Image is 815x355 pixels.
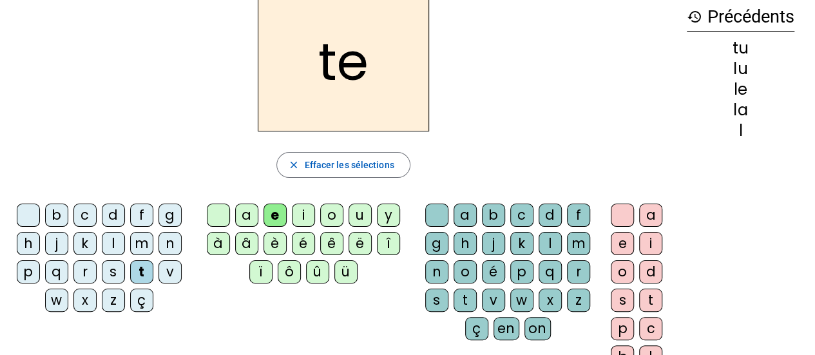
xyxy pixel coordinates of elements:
div: ê [320,232,343,255]
div: le [687,82,794,97]
div: v [158,260,182,283]
div: g [425,232,448,255]
div: y [377,204,400,227]
div: h [17,232,40,255]
div: n [158,232,182,255]
div: j [482,232,505,255]
div: c [73,204,97,227]
div: z [102,289,125,312]
div: i [292,204,315,227]
div: q [539,260,562,283]
span: Effacer les sélections [304,157,394,173]
div: t [639,289,662,312]
div: w [45,289,68,312]
div: é [482,260,505,283]
mat-icon: close [287,159,299,171]
div: i [639,232,662,255]
div: î [377,232,400,255]
div: f [567,204,590,227]
mat-icon: history [687,9,702,24]
div: tu [687,41,794,56]
div: h [454,232,477,255]
div: g [158,204,182,227]
div: p [17,260,40,283]
div: l [102,232,125,255]
div: e [264,204,287,227]
div: ç [465,317,488,340]
div: ô [278,260,301,283]
div: lu [687,61,794,77]
div: z [567,289,590,312]
div: e [611,232,634,255]
div: r [73,260,97,283]
div: m [567,232,590,255]
div: t [130,260,153,283]
div: b [482,204,505,227]
div: é [292,232,315,255]
div: n [425,260,448,283]
div: k [73,232,97,255]
div: t [454,289,477,312]
button: Effacer les sélections [276,152,410,178]
h3: Précédents [687,3,794,32]
div: x [73,289,97,312]
div: q [45,260,68,283]
div: u [349,204,372,227]
div: j [45,232,68,255]
div: r [567,260,590,283]
div: m [130,232,153,255]
div: s [611,289,634,312]
div: a [454,204,477,227]
div: o [320,204,343,227]
div: p [611,317,634,340]
div: x [539,289,562,312]
div: p [510,260,533,283]
div: on [524,317,551,340]
div: à [207,232,230,255]
div: d [102,204,125,227]
div: b [45,204,68,227]
div: ç [130,289,153,312]
div: ü [334,260,358,283]
div: â [235,232,258,255]
div: k [510,232,533,255]
div: o [611,260,634,283]
div: û [306,260,329,283]
div: la [687,102,794,118]
div: l [687,123,794,139]
div: en [494,317,519,340]
div: c [510,204,533,227]
div: v [482,289,505,312]
div: ë [349,232,372,255]
div: s [425,289,448,312]
div: f [130,204,153,227]
div: c [639,317,662,340]
div: a [235,204,258,227]
div: ï [249,260,273,283]
div: d [539,204,562,227]
div: l [539,232,562,255]
div: o [454,260,477,283]
div: w [510,289,533,312]
div: s [102,260,125,283]
div: d [639,260,662,283]
div: è [264,232,287,255]
div: a [639,204,662,227]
